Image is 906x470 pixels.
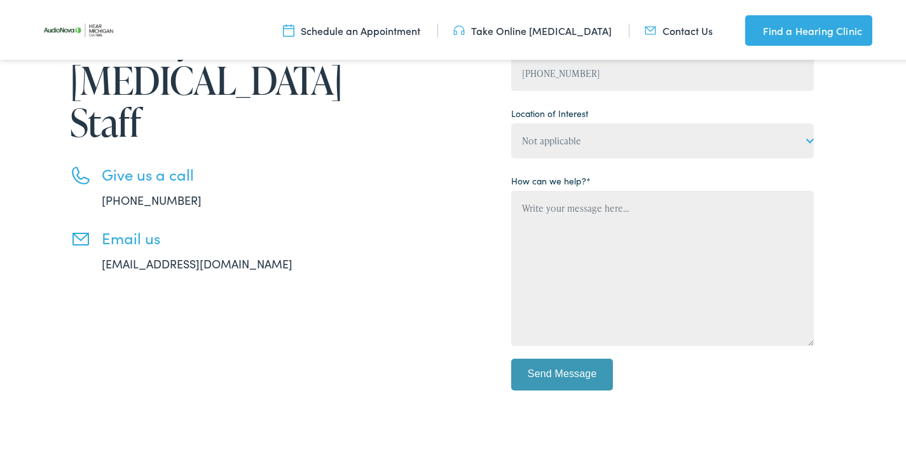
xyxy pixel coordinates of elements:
input: Send Message [511,356,613,388]
label: Location of Interest [511,104,588,118]
a: Contact Us [645,21,713,35]
img: utility icon [453,21,465,35]
img: utility icon [283,21,294,35]
label: How can we help? [511,172,591,185]
a: [PHONE_NUMBER] [102,190,202,205]
a: [EMAIL_ADDRESS][DOMAIN_NAME] [102,253,292,269]
a: Find a Hearing Clinic [745,13,872,43]
h3: Email us [102,226,331,245]
h3: Give us a call [102,163,331,181]
a: Schedule an Appointment [283,21,420,35]
input: (XXX) XXX - XXXX [511,53,814,88]
img: utility icon [745,20,757,36]
a: Take Online [MEDICAL_DATA] [453,21,612,35]
img: utility icon [645,21,656,35]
